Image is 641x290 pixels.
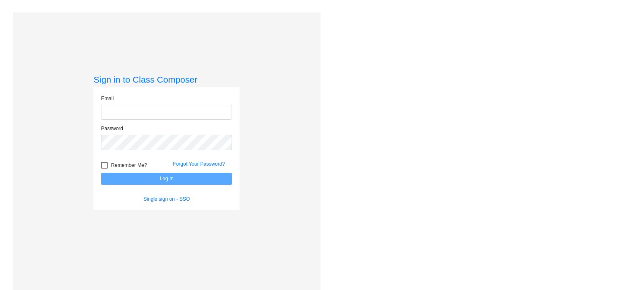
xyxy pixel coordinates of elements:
[173,161,225,167] a: Forgot Your Password?
[144,196,190,202] a: Single sign on - SSO
[101,95,114,102] label: Email
[93,74,240,85] h3: Sign in to Class Composer
[101,173,232,185] button: Log In
[111,160,147,170] span: Remember Me?
[101,125,123,132] label: Password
